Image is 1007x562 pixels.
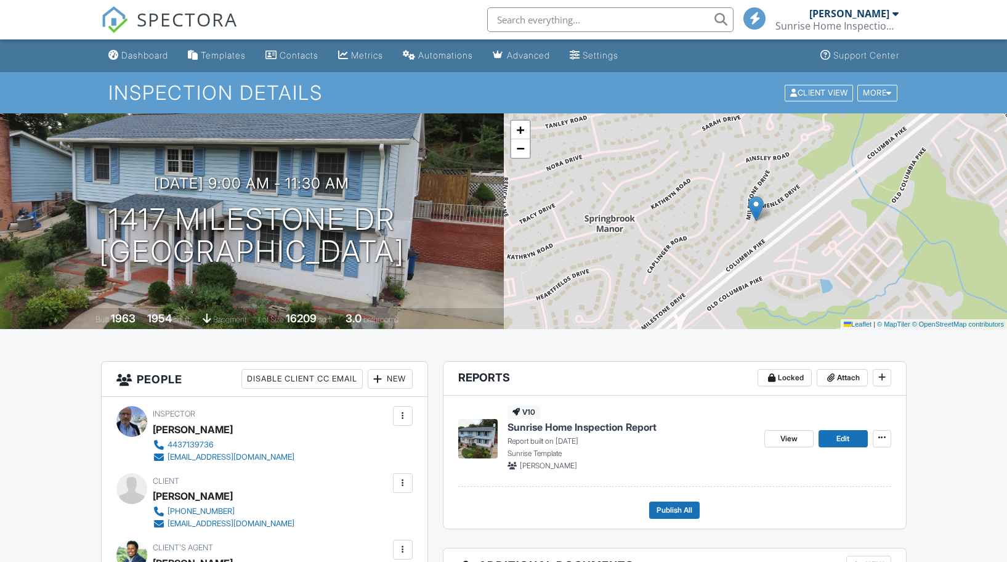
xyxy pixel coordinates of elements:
[516,140,524,156] span: −
[168,507,235,516] div: [PHONE_NUMBER]
[258,315,284,324] span: Lot Size
[844,320,872,328] a: Leaflet
[418,50,473,60] div: Automations
[368,369,413,389] div: New
[261,44,323,67] a: Contacts
[147,312,172,325] div: 1954
[783,88,856,97] a: Client View
[168,452,294,462] div: [EMAIL_ADDRESS][DOMAIN_NAME]
[857,84,897,101] div: More
[153,439,294,451] a: 4437139736
[833,50,899,60] div: Support Center
[102,362,427,397] h3: People
[95,315,109,324] span: Built
[103,44,173,67] a: Dashboard
[101,6,128,33] img: The Best Home Inspection Software - Spectora
[877,320,910,328] a: © MapTiler
[488,44,555,67] a: Advanced
[174,315,191,324] span: sq. ft.
[153,409,195,418] span: Inspector
[280,50,318,60] div: Contacts
[286,312,317,325] div: 16209
[153,476,179,486] span: Client
[318,315,334,324] span: sq.ft.
[398,44,478,67] a: Automations (Basic)
[351,50,383,60] div: Metrics
[346,312,362,325] div: 3.0
[511,139,530,158] a: Zoom out
[121,50,168,60] div: Dashboard
[748,196,764,221] img: Marker
[583,50,618,60] div: Settings
[912,320,1004,328] a: © OpenStreetMap contributors
[785,84,853,101] div: Client View
[873,320,875,328] span: |
[333,44,388,67] a: Metrics
[168,519,294,529] div: [EMAIL_ADDRESS][DOMAIN_NAME]
[487,7,734,32] input: Search everything...
[101,17,238,43] a: SPECTORA
[137,6,238,32] span: SPECTORA
[183,44,251,67] a: Templates
[168,440,214,450] div: 4437139736
[153,505,294,518] a: [PHONE_NUMBER]
[809,7,889,20] div: [PERSON_NAME]
[153,451,294,463] a: [EMAIL_ADDRESS][DOMAIN_NAME]
[511,121,530,139] a: Zoom in
[108,82,898,104] h1: Inspection Details
[241,369,363,389] div: Disable Client CC Email
[815,44,904,67] a: Support Center
[516,122,524,137] span: +
[565,44,623,67] a: Settings
[153,518,294,530] a: [EMAIL_ADDRESS][DOMAIN_NAME]
[153,543,213,552] span: Client's Agent
[201,50,246,60] div: Templates
[213,315,246,324] span: basement
[111,312,135,325] div: 1963
[507,50,550,60] div: Advanced
[154,175,349,192] h3: [DATE] 9:00 am - 11:30 am
[99,203,405,269] h1: 1417 Milestone Dr [GEOGRAPHIC_DATA]
[153,487,233,505] div: [PERSON_NAME]
[363,315,398,324] span: bathrooms
[153,420,233,439] div: [PERSON_NAME]
[775,20,899,32] div: Sunrise Home Inspections, LLC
